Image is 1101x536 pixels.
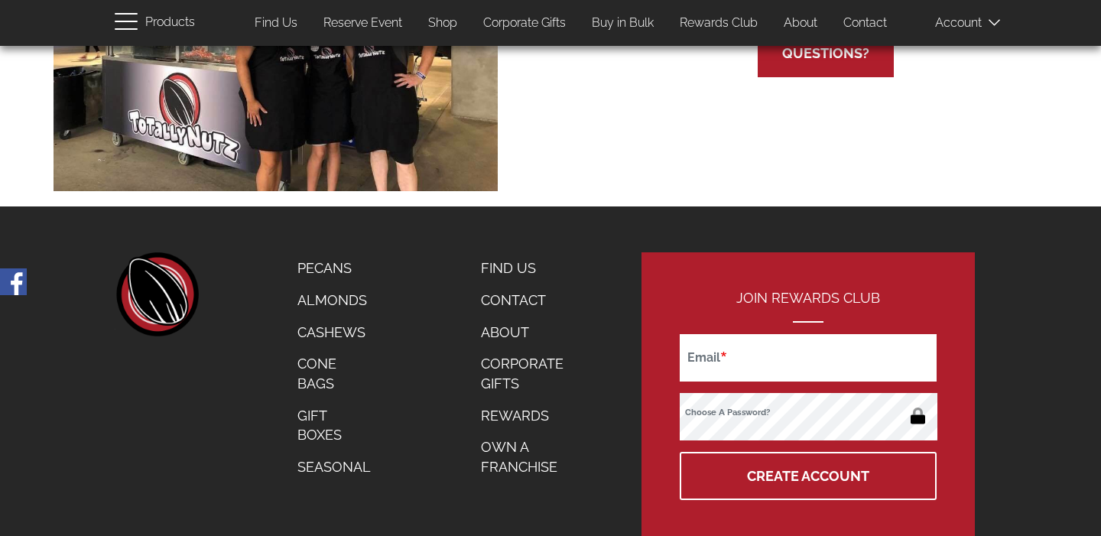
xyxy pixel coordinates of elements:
[286,451,382,483] a: Seasonal
[469,431,593,482] a: Own a Franchise
[286,317,382,349] a: Cashews
[580,8,665,38] a: Buy in Bulk
[312,8,414,38] a: Reserve Event
[469,317,593,349] a: About
[286,252,382,284] a: Pecans
[680,334,937,382] input: Email
[832,8,898,38] a: Contact
[772,8,829,38] a: About
[243,8,309,38] a: Find Us
[469,348,593,399] a: Corporate Gifts
[472,8,577,38] a: Corporate Gifts
[668,8,769,38] a: Rewards Club
[782,45,869,61] a: Questions?
[417,8,469,38] a: Shop
[469,400,593,432] a: Rewards
[469,284,593,317] a: Contact
[286,400,382,451] a: Gift Boxes
[145,11,195,34] span: Products
[680,291,937,323] h2: Join Rewards Club
[286,284,382,317] a: Almonds
[286,348,382,399] a: Cone Bags
[115,252,199,336] a: home
[680,452,937,500] button: Create Account
[469,252,593,284] a: Find Us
